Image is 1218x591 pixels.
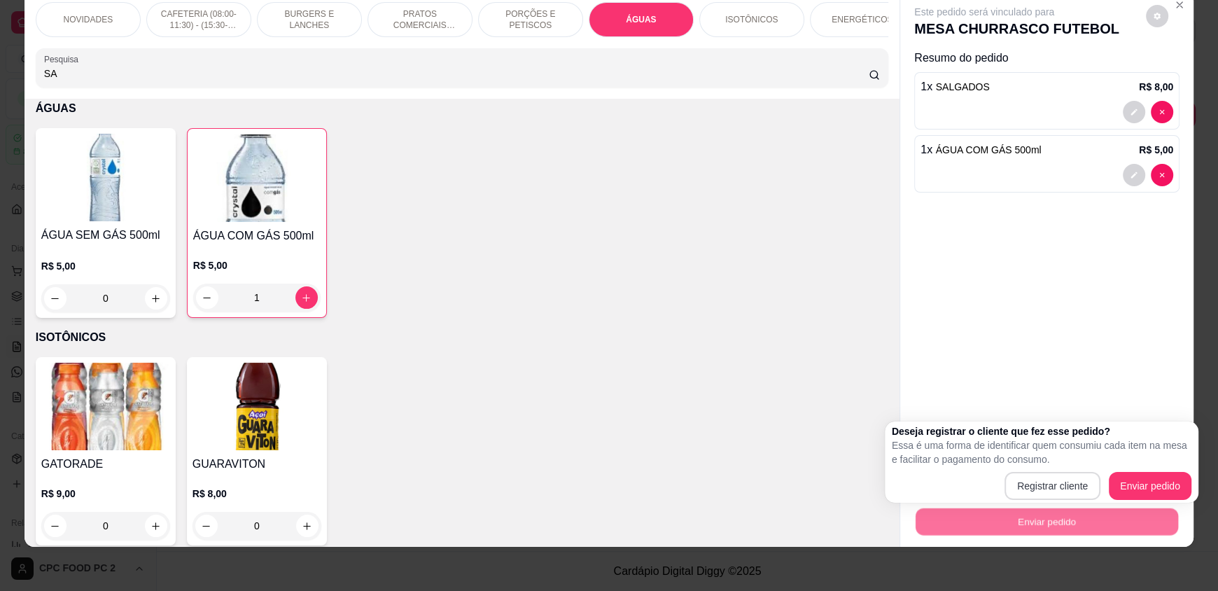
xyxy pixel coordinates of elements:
button: decrease-product-quantity [196,286,218,309]
p: ÁGUAS [626,14,656,25]
p: R$ 8,00 [1139,80,1173,94]
h2: Deseja registrar o cliente que fez esse pedido? [892,424,1191,438]
p: Este pedido será vinculado para [914,5,1119,19]
p: 1 x [920,141,1041,158]
button: decrease-product-quantity [1123,164,1145,186]
img: product-image [193,134,321,222]
button: increase-product-quantity [145,515,167,537]
p: ISOTÔNICOS [725,14,778,25]
img: product-image [41,363,170,450]
p: ÁGUAS [36,100,888,117]
label: Pesquisa [44,53,83,65]
p: PRATOS COMERCIAIS (11:30-15:30) [379,8,461,31]
img: product-image [41,134,170,221]
button: decrease-product-quantity [1146,5,1168,27]
button: decrease-product-quantity [44,515,66,537]
h4: ÁGUA COM GÁS 500ml [193,228,321,244]
img: product-image [192,363,321,450]
p: PORÇÕES E PETISCOS [490,8,571,31]
p: Essa é uma forma de identificar quem consumiu cada item na mesa e facilitar o pagamento do consumo. [892,438,1191,466]
h4: GUARAVITON [192,456,321,473]
button: Enviar pedido [1109,472,1191,500]
p: 1 x [920,78,989,95]
button: decrease-product-quantity [1151,101,1173,123]
button: increase-product-quantity [145,287,167,310]
button: increase-product-quantity [295,286,318,309]
p: R$ 8,00 [192,487,321,501]
button: Registrar cliente [1004,472,1100,500]
p: CAFETERIA (08:00-11:30) - (15:30-18:00) [158,8,239,31]
p: NOVIDADES [63,14,113,25]
p: R$ 5,00 [193,258,321,272]
button: decrease-product-quantity [1151,164,1173,186]
h4: ÁGUA SEM GÁS 500ml [41,227,170,244]
p: R$ 5,00 [41,259,170,273]
p: R$ 5,00 [1139,143,1173,157]
p: MESA CHURRASCO FUTEBOL [914,19,1119,39]
p: ISOTÔNICOS [36,329,888,346]
p: BURGERS E LANCHES [269,8,350,31]
span: ÁGUA COM GÁS 500ml [936,144,1042,155]
button: increase-product-quantity [296,515,318,537]
p: ENERGÉTICOS [832,14,892,25]
button: decrease-product-quantity [44,287,66,310]
h4: GATORADE [41,456,170,473]
p: R$ 9,00 [41,487,170,501]
button: Enviar pedido [916,508,1178,535]
button: decrease-product-quantity [1123,101,1145,123]
button: decrease-product-quantity [195,515,218,537]
span: SALGADOS [936,81,990,92]
p: Resumo do pedido [914,50,1179,67]
input: Pesquisa [44,67,869,81]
